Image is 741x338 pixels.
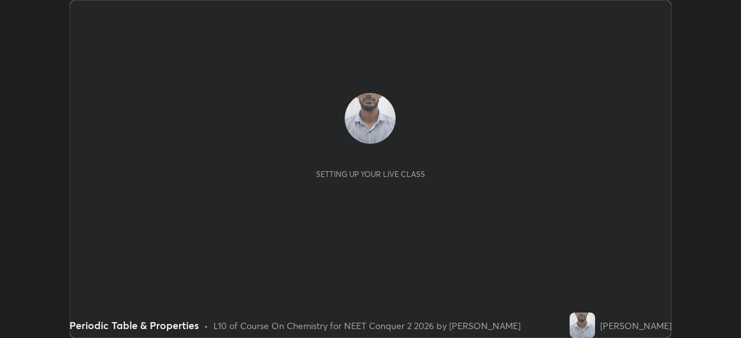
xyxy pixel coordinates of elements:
img: 2eead3d6ebe843eca3e3ea8781139854.jpg [570,313,595,338]
div: [PERSON_NAME] [600,319,672,332]
div: • [204,319,208,332]
div: Setting up your live class [316,169,425,179]
div: Periodic Table & Properties [69,318,199,333]
img: 2eead3d6ebe843eca3e3ea8781139854.jpg [345,93,396,144]
div: L10 of Course On Chemistry for NEET Conquer 2 2026 by [PERSON_NAME] [213,319,521,332]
